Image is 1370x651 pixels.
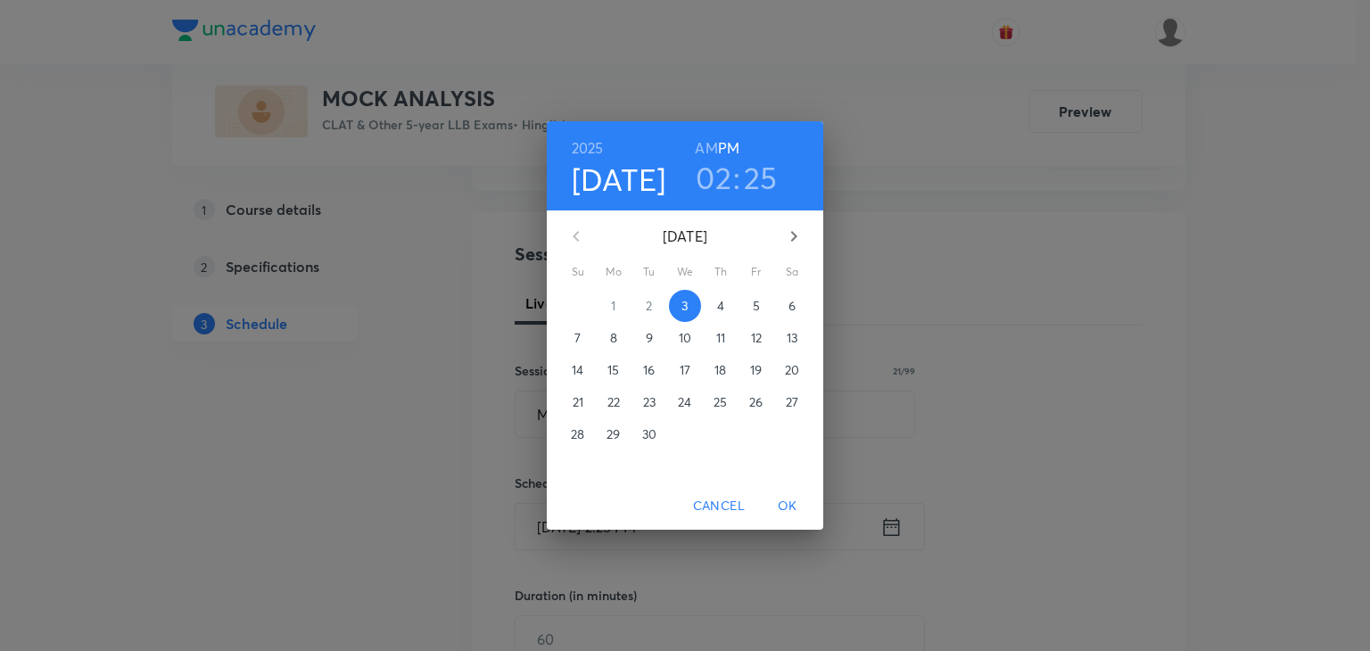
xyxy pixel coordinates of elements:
p: 23 [643,393,656,411]
p: 27 [786,393,798,411]
button: 11 [705,322,737,354]
p: 26 [749,393,763,411]
span: Tu [633,263,665,281]
p: [DATE] [598,226,772,247]
p: 25 [714,393,727,411]
p: 17 [680,361,690,379]
button: 12 [740,322,772,354]
span: We [669,263,701,281]
button: 30 [633,418,665,450]
span: Cancel [693,495,745,517]
button: 28 [562,418,594,450]
p: 10 [679,329,691,347]
p: 9 [646,329,653,347]
p: 12 [751,329,762,347]
button: 16 [633,354,665,386]
p: 19 [750,361,762,379]
p: 15 [607,361,619,379]
button: 23 [633,386,665,418]
button: AM [695,136,717,161]
button: 18 [705,354,737,386]
span: Th [705,263,737,281]
button: 20 [776,354,808,386]
span: Mo [598,263,630,281]
button: 26 [740,386,772,418]
span: Fr [740,263,772,281]
button: 3 [669,290,701,322]
span: Su [562,263,594,281]
button: 5 [740,290,772,322]
p: 3 [681,297,688,315]
h3: : [733,159,740,196]
button: 02 [696,159,731,196]
button: 10 [669,322,701,354]
p: 6 [788,297,796,315]
button: 7 [562,322,594,354]
p: 29 [607,425,620,443]
p: 22 [607,393,620,411]
p: 8 [610,329,617,347]
p: 7 [574,329,581,347]
button: 15 [598,354,630,386]
button: 17 [669,354,701,386]
p: 20 [785,361,799,379]
button: 2025 [572,136,604,161]
p: 21 [573,393,583,411]
button: 27 [776,386,808,418]
p: 4 [717,297,724,315]
button: OK [759,490,816,523]
p: 24 [678,393,691,411]
p: 28 [571,425,584,443]
button: 24 [669,386,701,418]
button: 25 [744,159,778,196]
p: 18 [714,361,726,379]
p: 14 [572,361,583,379]
button: [DATE] [572,161,666,198]
button: 22 [598,386,630,418]
p: 16 [643,361,655,379]
button: 4 [705,290,737,322]
button: 6 [776,290,808,322]
button: 29 [598,418,630,450]
button: 21 [562,386,594,418]
button: Cancel [686,490,752,523]
button: 8 [598,322,630,354]
p: 11 [716,329,725,347]
span: Sa [776,263,808,281]
button: 9 [633,322,665,354]
p: 30 [642,425,656,443]
button: PM [718,136,739,161]
p: 13 [787,329,797,347]
p: 5 [753,297,760,315]
button: 14 [562,354,594,386]
button: 13 [776,322,808,354]
span: OK [766,495,809,517]
button: 25 [705,386,737,418]
button: 19 [740,354,772,386]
